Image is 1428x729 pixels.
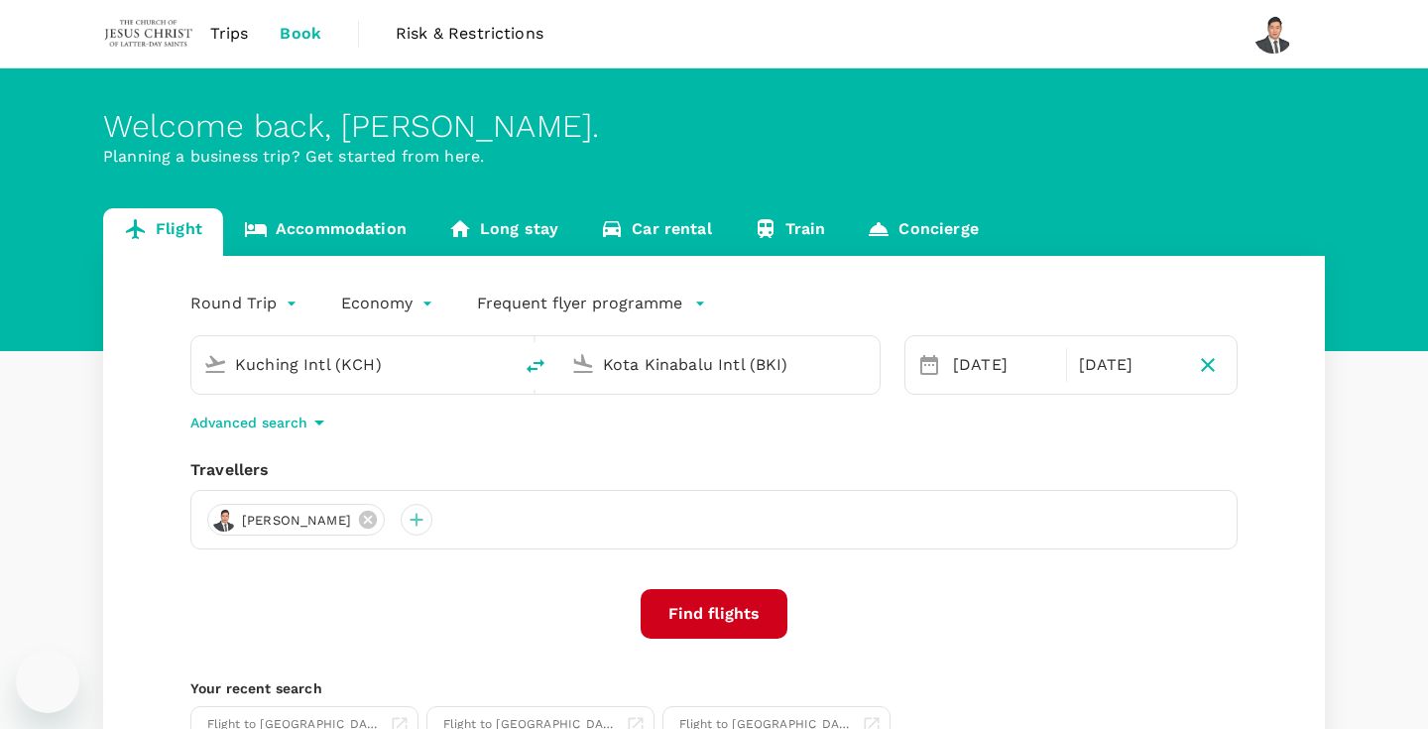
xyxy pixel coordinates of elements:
button: Find flights [641,589,787,639]
button: Frequent flyer programme [477,292,706,315]
button: Open [866,362,870,366]
iframe: Button to launch messaging window [16,650,79,713]
img: Yew Jin Chua [1253,14,1293,54]
div: Round Trip [190,288,301,319]
p: Planning a business trip? Get started from here. [103,145,1325,169]
a: Long stay [427,208,579,256]
img: avatar-67c14c8e670bc.jpeg [212,508,236,532]
img: The Malaysian Church of Jesus Christ of Latter-day Saints [103,12,194,56]
p: Frequent flyer programme [477,292,682,315]
button: delete [512,342,559,390]
span: [PERSON_NAME] [230,511,363,531]
div: [DATE] [1071,345,1188,385]
input: Going to [603,349,838,380]
button: Open [498,362,502,366]
a: Concierge [846,208,999,256]
button: Advanced search [190,411,331,434]
div: Economy [341,288,437,319]
span: Risk & Restrictions [396,22,543,46]
p: Your recent search [190,678,1238,698]
input: Depart from [235,349,470,380]
p: Advanced search [190,413,307,432]
a: Train [733,208,847,256]
a: Car rental [579,208,733,256]
div: [DATE] [945,345,1062,385]
div: [PERSON_NAME] [207,504,385,536]
span: Book [280,22,321,46]
div: Travellers [190,458,1238,482]
span: Trips [210,22,249,46]
a: Accommodation [223,208,427,256]
div: Welcome back , [PERSON_NAME] . [103,108,1325,145]
a: Flight [103,208,223,256]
